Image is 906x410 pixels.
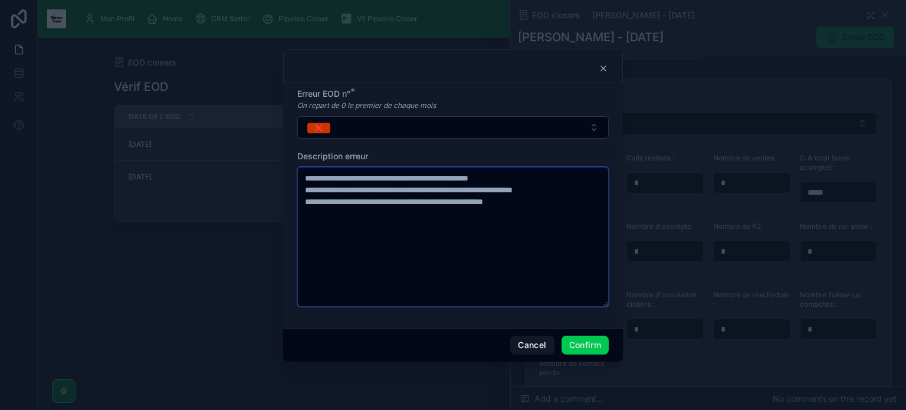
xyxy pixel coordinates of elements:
[297,116,609,139] button: Select Button
[510,336,554,355] button: Cancel
[562,336,609,355] button: Confirm
[297,101,436,110] em: On repart de 0 le premier de chaque mois
[314,123,323,133] div: ❌
[297,151,368,161] span: Description erreur
[297,88,350,99] span: Erreur EOD n°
